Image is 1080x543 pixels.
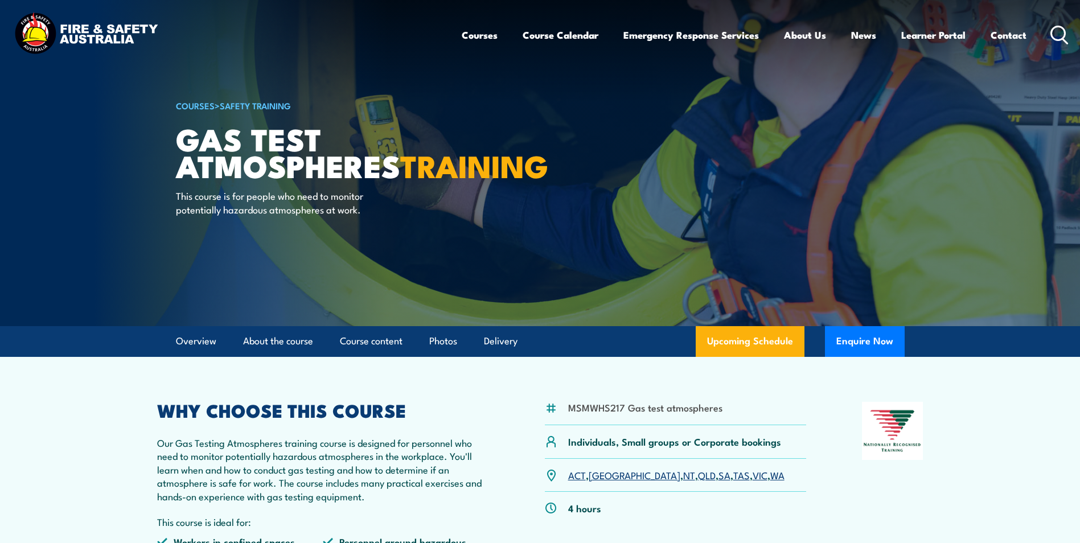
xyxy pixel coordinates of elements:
[176,125,457,178] h1: Gas Test Atmospheres
[623,20,759,50] a: Emergency Response Services
[901,20,966,50] a: Learner Portal
[568,501,601,515] p: 4 hours
[862,402,923,460] img: Nationally Recognised Training logo.
[825,326,905,357] button: Enquire Now
[753,468,767,482] a: VIC
[176,189,384,216] p: This course is for people who need to monitor potentially hazardous atmospheres at work.
[568,401,722,414] li: MSMWHS217 Gas test atmospheres
[220,99,291,112] a: Safety Training
[683,468,695,482] a: NT
[696,326,804,357] a: Upcoming Schedule
[698,468,716,482] a: QLD
[400,141,548,188] strong: TRAINING
[733,468,750,482] a: TAS
[589,468,680,482] a: [GEOGRAPHIC_DATA]
[784,20,826,50] a: About Us
[851,20,876,50] a: News
[176,99,215,112] a: COURSES
[243,326,313,356] a: About the course
[523,20,598,50] a: Course Calendar
[157,515,490,528] p: This course is ideal for:
[340,326,403,356] a: Course content
[568,468,586,482] a: ACT
[157,436,490,503] p: Our Gas Testing Atmospheres training course is designed for personnel who need to monitor potenti...
[429,326,457,356] a: Photos
[484,326,518,356] a: Delivery
[568,435,781,448] p: Individuals, Small groups or Corporate bookings
[157,402,490,418] h2: WHY CHOOSE THIS COURSE
[991,20,1026,50] a: Contact
[176,98,457,112] h6: >
[568,468,785,482] p: , , , , , , ,
[462,20,498,50] a: Courses
[718,468,730,482] a: SA
[176,326,216,356] a: Overview
[770,468,785,482] a: WA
